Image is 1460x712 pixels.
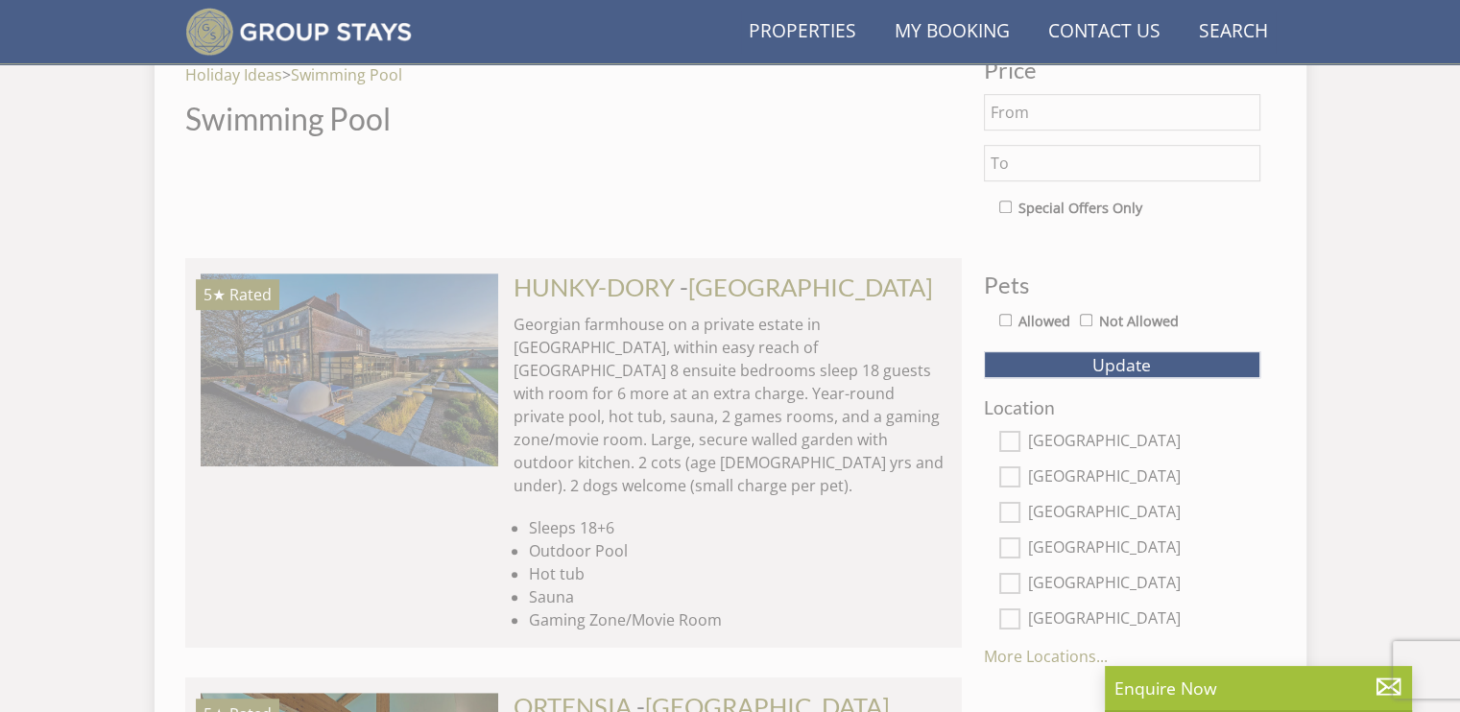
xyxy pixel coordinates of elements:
h3: Pets [984,273,1260,297]
a: Contact Us [1041,11,1168,54]
a: Holiday Ideas [185,64,282,85]
li: Gaming Zone/Movie Room [529,608,945,631]
p: Georgian farmhouse on a private estate in [GEOGRAPHIC_DATA], within easy reach of [GEOGRAPHIC_DAT... [514,313,945,497]
span: > [282,64,291,85]
p: Enquire Now [1114,676,1402,700]
label: [GEOGRAPHIC_DATA] [1028,609,1260,630]
label: [GEOGRAPHIC_DATA] [1028,503,1260,524]
h1: Swimming Pool [185,102,961,135]
a: 5★ Rated [201,273,498,465]
img: Group Stays [185,8,413,56]
label: [GEOGRAPHIC_DATA] [1028,574,1260,595]
img: hunky-dory-holiday-homes-wiltshire-sleeps-24.original.jpg [201,273,498,465]
a: Properties [741,11,864,54]
label: Special Offers Only [1018,198,1142,219]
label: Not Allowed [1099,311,1179,332]
input: From [984,94,1260,131]
li: Sauna [529,585,945,608]
li: Hot tub [529,562,945,585]
a: HUNKY-DORY [514,273,675,301]
label: [GEOGRAPHIC_DATA] [1028,432,1260,453]
span: Rated [229,284,272,305]
a: Swimming Pool [291,64,402,85]
h3: Location [984,397,1260,417]
a: Search [1191,11,1276,54]
a: More Locations... [984,646,1108,667]
button: Update [984,351,1260,378]
label: Allowed [1018,311,1070,332]
label: [GEOGRAPHIC_DATA] [1028,538,1260,559]
a: [GEOGRAPHIC_DATA] [688,273,933,301]
a: My Booking [887,11,1017,54]
span: Update [1092,353,1151,376]
input: To [984,145,1260,181]
li: Sleeps 18+6 [529,516,945,539]
h3: Price [984,58,1260,83]
li: Outdoor Pool [529,539,945,562]
span: - [680,273,933,301]
label: [GEOGRAPHIC_DATA] [1028,467,1260,488]
span: HUNKY-DORY has a 5 star rating under the Quality in Tourism Scheme [203,284,226,305]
